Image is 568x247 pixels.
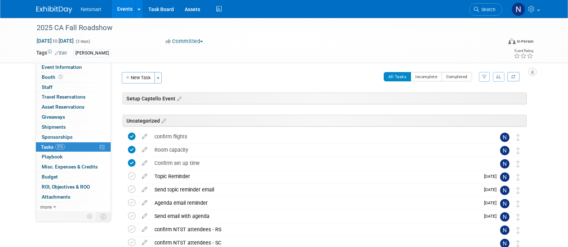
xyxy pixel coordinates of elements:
[516,134,520,141] i: Move task
[122,72,155,84] button: New Task
[516,200,520,207] i: Move task
[469,3,502,16] a: Search
[36,172,111,182] a: Budget
[36,122,111,132] a: Shipments
[138,133,151,140] a: edit
[36,132,111,142] a: Sponsorships
[36,152,111,162] a: Playbook
[42,184,90,190] span: ROI, Objectives & ROO
[42,84,52,90] span: Staff
[75,39,90,44] span: (3 days)
[500,199,509,208] img: Nina Finn
[163,38,206,45] button: Committed
[507,72,519,81] a: Refresh
[151,144,486,156] div: Room capacity
[96,212,111,221] td: Toggle Event Tabs
[160,117,166,124] a: Edit sections
[516,240,520,247] i: Move task
[479,7,495,12] span: Search
[36,49,67,57] td: Tags
[516,161,520,167] i: Move task
[517,39,534,44] div: In-Person
[151,130,486,143] div: confirm flights
[40,204,52,210] span: more
[484,214,500,219] span: [DATE]
[512,3,525,16] img: Nina Finn
[42,134,73,140] span: Sponsorships
[138,213,151,219] a: edit
[84,212,96,221] td: Personalize Event Tab Strip
[42,104,84,110] span: Asset Reservations
[36,82,111,92] a: Staff
[484,174,500,179] span: [DATE]
[42,94,86,100] span: Travel Reservations
[36,72,111,82] a: Booth
[151,170,480,182] div: Topic Reminder
[42,164,98,170] span: Misc. Expenses & Credits
[411,72,442,81] button: Incomplete
[138,239,151,246] a: edit
[138,173,151,180] a: edit
[516,187,520,194] i: Move task
[151,210,480,222] div: Send email with agenda
[460,37,534,48] div: Event Format
[36,6,72,13] img: ExhibitDay
[384,72,411,81] button: All Tasks
[36,102,111,112] a: Asset Reservations
[151,197,480,209] div: Agenda email reminder
[42,154,63,160] span: Playbook
[36,182,111,192] a: ROI, Objectives & ROO
[516,227,520,234] i: Move task
[175,95,181,102] a: Edit sections
[36,142,111,152] a: Tasks21%
[36,62,111,72] a: Event Information
[138,186,151,193] a: edit
[36,92,111,102] a: Travel Reservations
[123,115,527,127] div: Uncategorized
[41,144,65,150] span: Tasks
[151,157,486,169] div: Confirm set up time
[55,144,65,149] span: 21%
[514,49,533,53] div: Event Rating
[55,51,67,56] a: Edit
[500,172,509,182] img: Nina Finn
[138,147,151,153] a: edit
[42,124,66,130] span: Shipments
[516,147,520,154] i: Move task
[500,225,509,235] img: Nina Finn
[151,223,486,236] div: confirm NTST attendees - RS
[36,162,111,172] a: Misc. Expenses & Credits
[42,174,58,180] span: Budget
[508,38,516,44] img: Format-Inperson.png
[516,214,520,220] i: Move task
[500,146,509,155] img: Nina Finn
[151,184,480,196] div: Send topic reminder email
[138,226,151,233] a: edit
[516,174,520,181] i: Move task
[123,92,527,104] div: Setup Captello Event
[36,202,111,212] a: more
[36,38,74,44] span: [DATE] [DATE]
[484,200,500,205] span: [DATE]
[442,72,472,81] button: Completed
[57,74,64,80] span: Booth not reserved yet
[484,187,500,192] span: [DATE]
[500,186,509,195] img: Nina Finn
[500,212,509,222] img: Nina Finn
[52,38,59,44] span: to
[42,74,64,80] span: Booth
[42,64,82,70] span: Event Information
[81,6,101,12] span: Netsmart
[36,192,111,202] a: Attachments
[42,194,70,200] span: Attachments
[36,112,111,122] a: Giveaways
[500,133,509,142] img: Nina Finn
[34,22,491,34] div: 2025 CA Fall Roadshow
[500,159,509,168] img: Nina Finn
[138,160,151,166] a: edit
[42,114,65,120] span: Giveaways
[138,200,151,206] a: edit
[73,49,111,57] div: [PERSON_NAME]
